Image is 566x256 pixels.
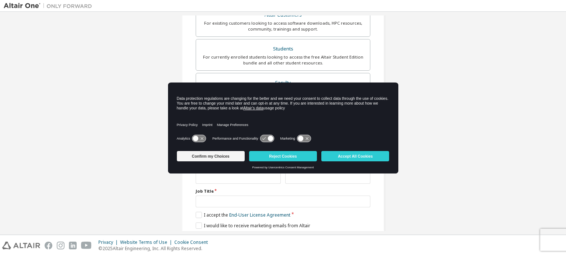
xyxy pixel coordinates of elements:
[2,242,40,249] img: altair_logo.svg
[69,242,77,249] img: linkedin.svg
[4,2,96,10] img: Altair One
[229,212,290,218] a: End-User License Agreement
[196,188,370,194] label: Job Title
[98,239,120,245] div: Privacy
[196,212,290,218] label: I accept the
[196,222,310,229] label: I would like to receive marketing emails from Altair
[81,242,92,249] img: youtube.svg
[200,44,366,54] div: Students
[174,239,212,245] div: Cookie Consent
[200,78,366,88] div: Faculty
[45,242,52,249] img: facebook.svg
[200,54,366,66] div: For currently enrolled students looking to access the free Altair Student Edition bundle and all ...
[98,245,212,252] p: © 2025 Altair Engineering, Inc. All Rights Reserved.
[120,239,174,245] div: Website Terms of Use
[200,20,366,32] div: For existing customers looking to access software downloads, HPC resources, community, trainings ...
[57,242,64,249] img: instagram.svg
